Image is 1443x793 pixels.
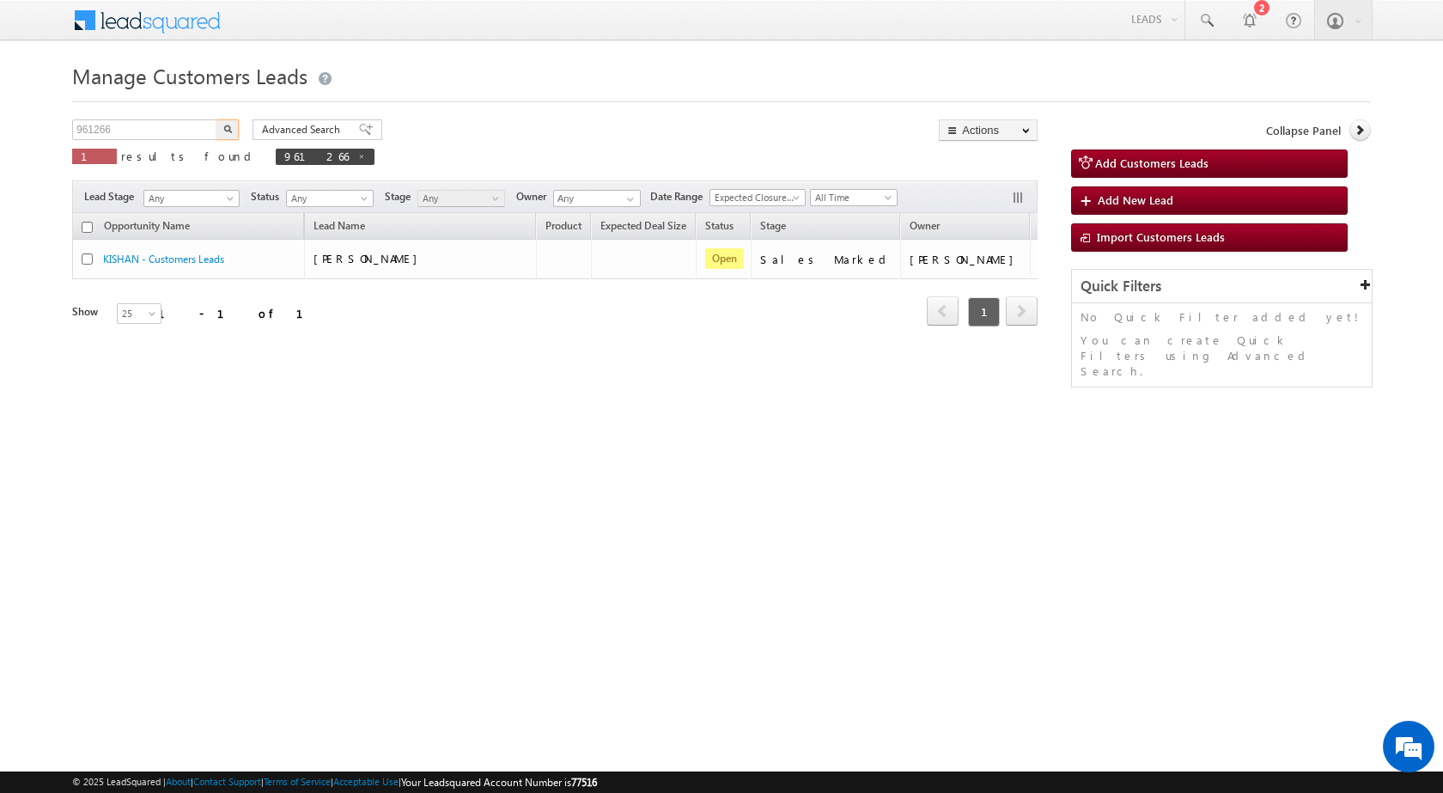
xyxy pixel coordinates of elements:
[927,298,959,326] a: prev
[84,189,141,204] span: Lead Stage
[264,776,331,787] a: Terms of Service
[968,297,1000,326] span: 1
[910,219,940,232] span: Owner
[553,190,641,207] input: Type to Search
[1097,229,1225,244] span: Import Customers Leads
[417,190,505,207] a: Any
[1072,270,1372,303] div: Quick Filters
[618,191,639,208] a: Show All Items
[121,149,258,163] span: results found
[418,191,500,206] span: Any
[1266,123,1341,138] span: Collapse Panel
[705,248,744,269] span: Open
[223,125,232,133] img: Search
[760,219,786,232] span: Stage
[760,252,892,267] div: Sales Marked
[333,776,399,787] a: Acceptable Use
[710,190,800,205] span: Expected Closure Date
[82,222,93,233] input: Check all records
[709,189,806,206] a: Expected Closure Date
[95,217,198,239] a: Opportunity Name
[650,189,709,204] span: Date Range
[752,217,795,239] a: Stage
[72,62,307,89] span: Manage Customers Leads
[385,189,417,204] span: Stage
[286,190,374,207] a: Any
[1006,296,1038,326] span: next
[810,189,898,206] a: All Time
[143,190,240,207] a: Any
[401,776,597,789] span: Your Leadsquared Account Number is
[1081,309,1363,325] p: No Quick Filter added yet!
[811,190,892,205] span: All Time
[72,774,597,790] span: © 2025 LeadSquared | | | | |
[118,306,163,321] span: 25
[592,217,695,239] a: Expected Deal Size
[104,219,190,232] span: Opportunity Name
[314,251,426,265] span: [PERSON_NAME]
[305,217,374,239] span: Lead Name
[117,303,161,324] a: 25
[81,149,108,163] span: 1
[910,252,1022,267] div: [PERSON_NAME]
[144,191,234,206] span: Any
[103,253,224,265] a: KISHAN - Customers Leads
[158,303,324,323] div: 1 - 1 of 1
[72,304,103,320] div: Show
[284,149,349,163] span: 961266
[545,219,581,232] span: Product
[697,217,742,239] a: Status
[1031,216,1082,238] span: Actions
[516,189,553,204] span: Owner
[287,191,368,206] span: Any
[939,119,1038,141] button: Actions
[600,219,686,232] span: Expected Deal Size
[251,189,286,204] span: Status
[262,122,345,137] span: Advanced Search
[1006,298,1038,326] a: next
[571,776,597,789] span: 77516
[1081,332,1363,379] p: You can create Quick Filters using Advanced Search.
[1098,192,1173,207] span: Add New Lead
[193,776,261,787] a: Contact Support
[1095,156,1209,170] span: Add Customers Leads
[927,296,959,326] span: prev
[166,776,191,787] a: About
